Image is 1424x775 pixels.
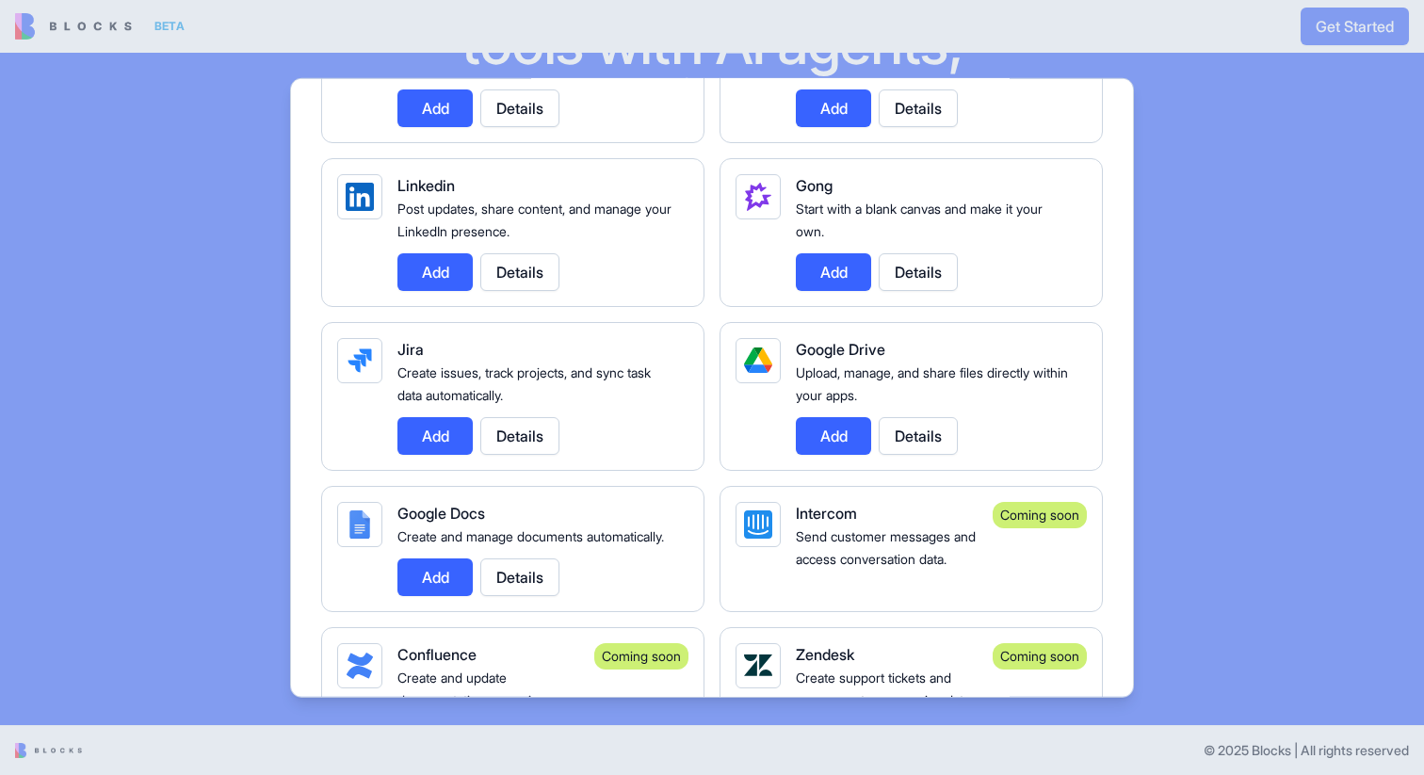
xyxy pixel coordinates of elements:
span: Post updates, share content, and manage your LinkedIn presence. [397,200,672,238]
span: Start with a blank canvas and make it your own. [796,200,1043,238]
button: Details [879,416,958,454]
button: Details [879,252,958,290]
span: Create and update documentation pages in your workspaces. [397,669,569,730]
span: Google Drive [796,339,885,358]
span: Intercom [796,503,857,522]
span: Create support tickets and access customer service data. [796,669,973,707]
span: Google Docs [397,503,485,522]
button: Details [480,89,559,126]
button: Details [480,557,559,595]
span: Create and manage documents automatically. [397,527,664,543]
span: Confluence [397,644,477,663]
button: Add [397,89,473,126]
span: Create issues, track projects, and sync task data automatically. [397,363,651,402]
div: Coming soon [993,642,1087,669]
button: Add [796,416,871,454]
span: Linkedin [397,175,455,194]
button: Add [397,252,473,290]
button: Details [480,252,559,290]
button: Add [796,252,871,290]
button: Add [796,89,871,126]
span: Jira [397,339,424,358]
button: Details [480,416,559,454]
button: Add [397,416,473,454]
button: Details [879,89,958,126]
span: Upload, manage, and share files directly within your apps. [796,363,1068,402]
div: Coming soon [594,642,688,669]
div: Coming soon [993,501,1087,527]
span: Gong [796,175,833,194]
button: Add [397,557,473,595]
span: Send customer messages and access conversation data. [796,527,976,566]
span: Zendesk [796,644,854,663]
